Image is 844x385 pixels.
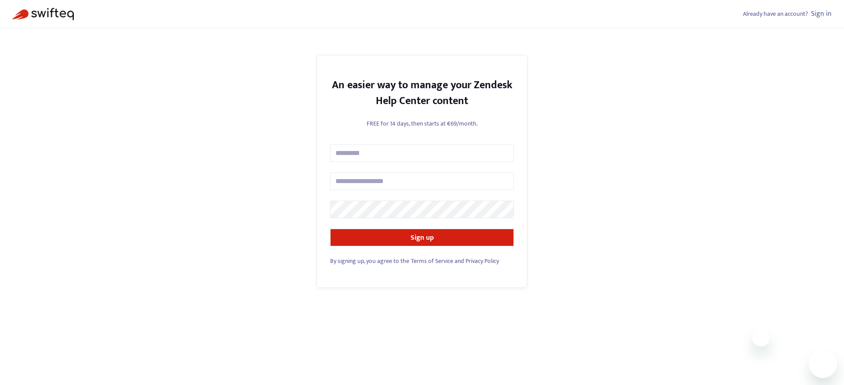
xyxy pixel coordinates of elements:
[330,119,514,128] p: FREE for 14 days, then starts at €69/month.
[809,350,837,378] iframe: Button to launch messaging window
[330,256,409,266] span: By signing up, you agree to the
[811,8,832,20] a: Sign in
[411,256,453,266] a: Terms of Service
[332,76,513,110] strong: An easier way to manage your Zendesk Help Center content
[411,232,434,244] strong: Sign up
[12,8,74,20] img: Swifteq
[466,256,499,266] a: Privacy Policy
[330,229,514,246] button: Sign up
[330,256,514,266] div: and
[743,9,808,19] span: Already have an account?
[752,329,770,346] iframe: Close message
